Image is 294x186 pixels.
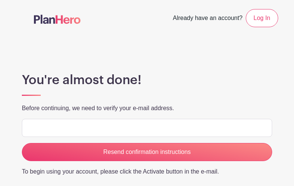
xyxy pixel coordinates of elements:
span: Already have an account? [173,11,243,27]
input: Resend confirmation instructions [22,143,272,161]
a: Log In [246,9,278,27]
h1: You're almost done! [22,72,272,88]
p: Before continuing, we need to verify your e-mail address. [22,104,272,113]
p: To begin using your account, please click the Activate button in the e-mail. [22,167,272,176]
img: logo-507f7623f17ff9eddc593b1ce0a138ce2505c220e1c5a4e2b4648c50719b7d32.svg [34,15,81,24]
